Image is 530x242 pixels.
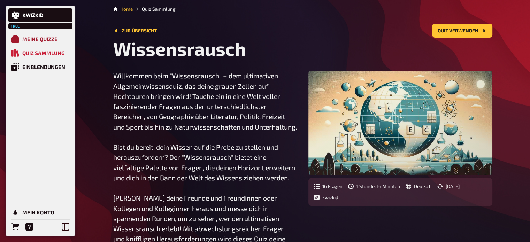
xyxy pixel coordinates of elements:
[22,50,65,56] div: Quiz Sammlung
[8,60,72,74] a: Einblendungen
[133,6,176,13] li: Quiz Sammlung
[22,209,54,216] div: Mein Konto
[113,28,157,33] a: Zur Übersicht
[432,24,492,38] button: Quiz verwenden
[9,24,22,28] span: Free
[22,64,65,70] div: Einblendungen
[22,36,57,42] div: Meine Quizze
[22,220,36,234] a: Hilfe
[8,46,72,60] a: Quiz Sammlung
[437,184,460,189] div: Letztes Update
[314,195,338,200] div: Author
[8,32,72,46] a: Meine Quizze
[8,220,22,234] a: Bestellungen
[113,38,492,60] h1: Wissensrausch
[348,184,400,189] div: Geschätzte Dauer
[406,184,432,189] div: Sprache der Frageninhalte
[120,6,133,13] li: Home
[120,6,133,12] a: Home
[8,205,72,219] a: Mein Konto
[314,184,343,189] div: Anzahl der Fragen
